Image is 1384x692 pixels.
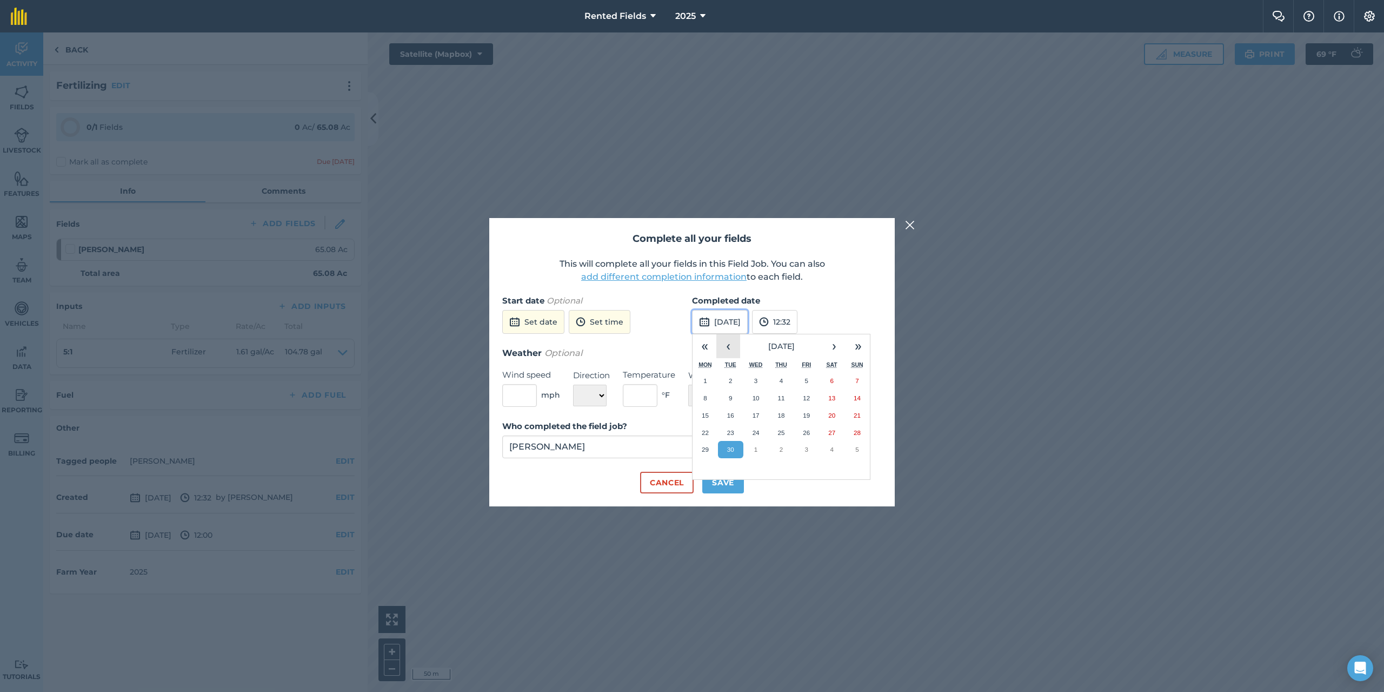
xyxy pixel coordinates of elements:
label: Temperature [623,368,675,381]
div: Open Intercom Messenger [1347,655,1373,681]
abbr: September 2, 2025 [729,377,732,384]
button: September 20, 2025 [819,407,844,424]
abbr: September 13, 2025 [828,394,835,401]
button: October 1, 2025 [743,441,769,458]
abbr: September 10, 2025 [753,394,760,401]
abbr: September 22, 2025 [702,429,709,436]
label: Direction [573,369,610,382]
button: September 24, 2025 [743,424,769,441]
abbr: September 25, 2025 [777,429,784,436]
button: September 17, 2025 [743,407,769,424]
button: September 4, 2025 [769,372,794,390]
abbr: September 7, 2025 [855,377,859,384]
button: October 4, 2025 [819,441,844,458]
abbr: September 28, 2025 [854,429,861,436]
img: Two speech bubbles overlapping with the left bubble in the forefront [1272,11,1285,22]
button: September 13, 2025 [819,390,844,407]
h3: Weather [502,346,882,360]
abbr: Thursday [775,361,787,368]
span: [DATE] [768,341,795,351]
abbr: October 1, 2025 [754,446,757,453]
img: svg+xml;base64,PHN2ZyB4bWxucz0iaHR0cDovL3d3dy53My5vcmcvMjAwMC9zdmciIHdpZHRoPSIxNyIgaGVpZ2h0PSIxNy... [1334,10,1345,23]
button: September 23, 2025 [718,424,743,441]
abbr: September 16, 2025 [727,412,734,419]
strong: Who completed the field job? [502,421,627,431]
img: A cog icon [1363,11,1376,22]
abbr: September 24, 2025 [753,429,760,436]
button: September 29, 2025 [693,441,718,458]
img: svg+xml;base64,PD94bWwgdmVyc2lvbj0iMS4wIiBlbmNvZGluZz0idXRmLTgiPz4KPCEtLSBHZW5lcmF0b3I6IEFkb2JlIE... [509,315,520,328]
button: September 11, 2025 [769,390,794,407]
button: September 7, 2025 [844,372,870,390]
img: svg+xml;base64,PD94bWwgdmVyc2lvbj0iMS4wIiBlbmNvZGluZz0idXRmLTgiPz4KPCEtLSBHZW5lcmF0b3I6IEFkb2JlIE... [699,315,710,328]
button: September 25, 2025 [769,424,794,441]
img: fieldmargin Logo [11,8,27,25]
button: Cancel [640,472,694,493]
span: mph [541,389,560,401]
button: « [693,334,716,358]
img: svg+xml;base64,PHN2ZyB4bWxucz0iaHR0cDovL3d3dy53My5vcmcvMjAwMC9zdmciIHdpZHRoPSIyMiIgaGVpZ2h0PSIzMC... [905,219,915,232]
abbr: September 1, 2025 [703,377,707,384]
abbr: October 4, 2025 [830,446,833,453]
button: September 26, 2025 [794,424,819,441]
em: Optional [544,348,582,358]
abbr: September 21, 2025 [854,412,861,419]
button: October 5, 2025 [844,441,870,458]
img: svg+xml;base64,PD94bWwgdmVyc2lvbj0iMS4wIiBlbmNvZGluZz0idXRmLTgiPz4KPCEtLSBHZW5lcmF0b3I6IEFkb2JlIE... [759,315,769,328]
abbr: September 9, 2025 [729,394,732,401]
button: September 5, 2025 [794,372,819,390]
button: October 2, 2025 [769,441,794,458]
label: Weather [688,369,742,382]
abbr: September 5, 2025 [805,377,808,384]
strong: Completed date [692,295,760,306]
abbr: Tuesday [725,361,736,368]
button: Set time [569,310,630,334]
abbr: October 3, 2025 [805,446,808,453]
button: September 22, 2025 [693,424,718,441]
span: 2025 [675,10,696,23]
button: October 3, 2025 [794,441,819,458]
button: September 18, 2025 [769,407,794,424]
abbr: September 14, 2025 [854,394,861,401]
abbr: Sunday [851,361,863,368]
button: September 15, 2025 [693,407,718,424]
abbr: September 20, 2025 [828,412,835,419]
abbr: September 19, 2025 [803,412,810,419]
button: › [822,334,846,358]
button: September 3, 2025 [743,372,769,390]
button: September 30, 2025 [718,441,743,458]
button: [DATE] [692,310,748,334]
button: ‹ [716,334,740,358]
abbr: September 12, 2025 [803,394,810,401]
abbr: October 2, 2025 [780,446,783,453]
abbr: September 3, 2025 [754,377,757,384]
abbr: October 5, 2025 [855,446,859,453]
abbr: September 8, 2025 [703,394,707,401]
em: Optional [547,295,582,306]
abbr: Friday [802,361,811,368]
button: September 8, 2025 [693,390,718,407]
label: Wind speed [502,368,560,381]
img: A question mark icon [1302,11,1315,22]
abbr: Saturday [827,361,837,368]
abbr: September 6, 2025 [830,377,833,384]
button: September 12, 2025 [794,390,819,407]
strong: Start date [502,295,544,306]
abbr: September 29, 2025 [702,446,709,453]
abbr: September 11, 2025 [777,394,784,401]
button: September 14, 2025 [844,390,870,407]
button: September 2, 2025 [718,372,743,390]
abbr: September 4, 2025 [780,377,783,384]
button: Save [702,472,744,493]
abbr: September 27, 2025 [828,429,835,436]
button: September 1, 2025 [693,372,718,390]
abbr: September 17, 2025 [753,412,760,419]
abbr: September 15, 2025 [702,412,709,419]
button: September 16, 2025 [718,407,743,424]
button: Set date [502,310,564,334]
button: September 19, 2025 [794,407,819,424]
button: September 10, 2025 [743,390,769,407]
button: September 9, 2025 [718,390,743,407]
span: Rented Fields [584,10,646,23]
button: September 27, 2025 [819,424,844,441]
